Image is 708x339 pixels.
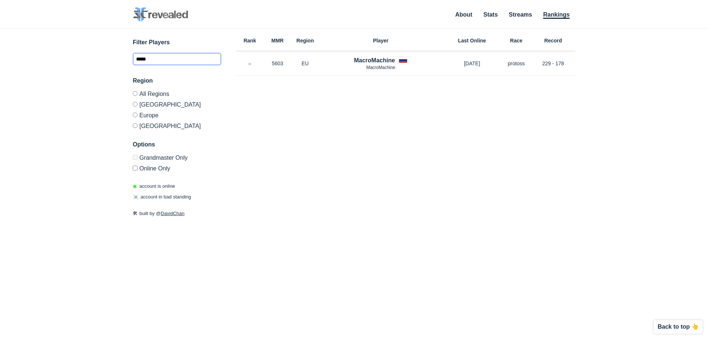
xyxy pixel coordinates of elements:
[133,120,221,129] label: [GEOGRAPHIC_DATA]
[133,183,137,189] span: ◉
[509,11,532,18] a: Streams
[133,99,221,110] label: [GEOGRAPHIC_DATA]
[133,183,175,190] p: account is online
[133,193,191,201] p: account in bad standing
[133,76,221,85] h3: Region
[264,38,291,43] h6: MMR
[133,91,138,96] input: All Regions
[354,56,395,65] h4: MacroMachine
[236,60,264,67] p: –
[543,11,570,19] a: Rankings
[133,163,221,172] label: Only show accounts currently laddering
[291,60,319,67] p: EU
[319,38,442,43] h6: Player
[502,60,531,67] p: protoss
[133,155,221,163] label: Only Show accounts currently in Grandmaster
[531,38,575,43] h6: Record
[483,11,498,18] a: Stats
[161,211,184,216] a: DavidChan
[133,194,139,200] span: ☠️
[133,7,188,22] img: SC2 Revealed
[531,60,575,67] p: 229 - 178
[133,166,138,170] input: Online Only
[264,60,291,67] p: 5603
[291,38,319,43] h6: Region
[133,211,138,216] span: 🛠
[133,123,138,128] input: [GEOGRAPHIC_DATA]
[502,38,531,43] h6: Race
[455,11,472,18] a: About
[133,91,221,99] label: All Regions
[133,38,221,47] h3: Filter Players
[442,38,502,43] h6: Last Online
[133,102,138,107] input: [GEOGRAPHIC_DATA]
[133,140,221,149] h3: Options
[133,113,138,117] input: Europe
[133,110,221,120] label: Europe
[133,155,138,160] input: Grandmaster Only
[657,324,699,330] p: Back to top 👆
[236,38,264,43] h6: Rank
[442,60,502,67] p: [DATE]
[133,210,221,217] p: built by @
[366,65,395,70] span: MacroMachine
